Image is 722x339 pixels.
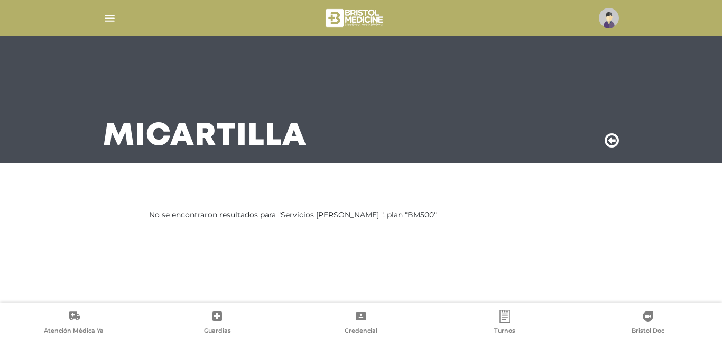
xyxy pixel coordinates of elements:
span: Atención Médica Ya [44,327,104,336]
div: No se encontraron resultados para "Servicios [PERSON_NAME] ", plan "BM500" [149,209,573,221]
span: Bristol Doc [632,327,664,336]
span: Credencial [345,327,377,336]
span: Guardias [204,327,231,336]
a: Atención Médica Ya [2,310,146,337]
img: profile-placeholder.svg [599,8,619,28]
a: Credencial [289,310,433,337]
a: Turnos [433,310,577,337]
img: Cober_menu-lines-white.svg [103,12,116,25]
h3: Mi Cartilla [103,123,307,150]
a: Bristol Doc [576,310,720,337]
span: Turnos [494,327,515,336]
img: bristol-medicine-blanco.png [324,5,387,31]
a: Guardias [146,310,290,337]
